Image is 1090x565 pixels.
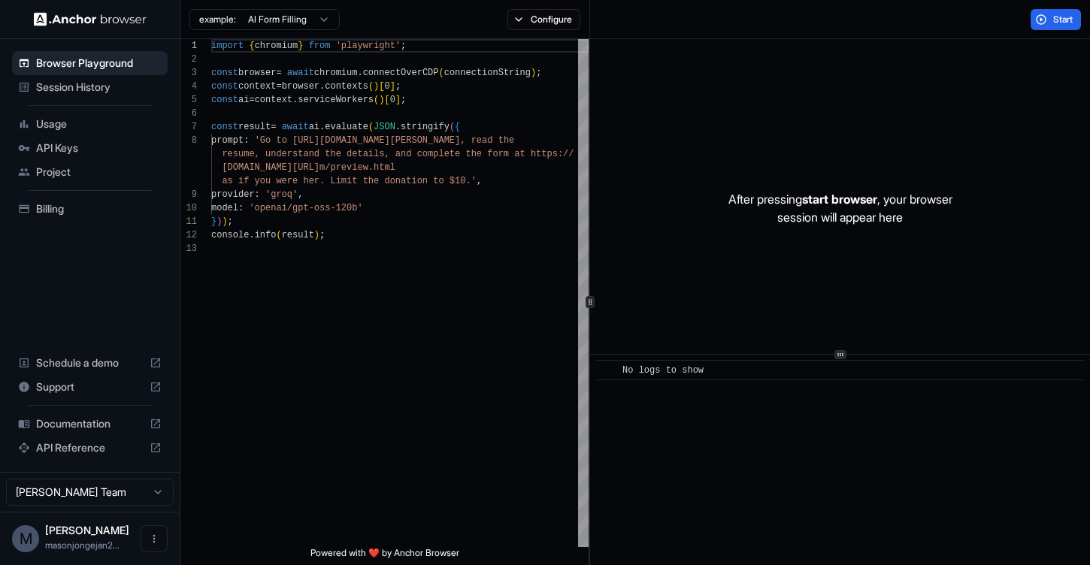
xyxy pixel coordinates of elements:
span: [ [384,95,389,105]
span: { [249,41,254,51]
span: ) [216,216,222,227]
span: masonjongejan2601@gmail.com [45,539,120,551]
button: Start [1031,9,1081,30]
span: console [211,230,249,240]
span: API Reference [36,440,144,455]
div: API Keys [12,136,168,160]
span: 'groq' [265,189,298,200]
div: 6 [180,107,197,120]
span: , [477,176,482,186]
span: const [211,68,238,78]
span: serviceWorkers [298,95,374,105]
span: : [255,189,260,200]
span: = [271,122,276,132]
span: ( [439,68,444,78]
div: 1 [180,39,197,53]
div: 7 [180,120,197,134]
span: evaluate [325,122,368,132]
span: 'playwright' [336,41,401,51]
div: 12 [180,228,197,242]
span: chromium [255,41,298,51]
span: No logs to show [622,365,704,376]
span: 0 [384,81,389,92]
button: Configure [507,9,580,30]
div: 3 [180,66,197,80]
span: ; [401,41,406,51]
span: result [238,122,271,132]
span: = [249,95,254,105]
span: result [282,230,314,240]
span: const [211,95,238,105]
span: Powered with ❤️ by Anchor Browser [310,547,459,565]
span: . [319,81,325,92]
span: : [244,135,249,146]
div: Support [12,375,168,399]
span: const [211,81,238,92]
span: context [238,81,276,92]
span: ; [228,216,233,227]
span: Browser Playground [36,56,162,71]
span: Session History [36,80,162,95]
div: 2 [180,53,197,66]
span: , [298,189,303,200]
span: ( [450,122,455,132]
span: as if you were her. Limit the donation to $10.' [222,176,476,186]
span: 'Go to [URL][DOMAIN_NAME][PERSON_NAME], re [255,135,482,146]
span: connectionString [444,68,531,78]
div: Project [12,160,168,184]
span: Support [36,379,144,394]
div: M [12,525,39,552]
p: After pressing , your browser session will appear here [728,190,952,226]
span: [DOMAIN_NAME][URL] [222,162,319,173]
span: ) [314,230,319,240]
span: await [287,68,314,78]
span: model [211,203,238,213]
span: provider [211,189,255,200]
span: API Keys [36,140,162,156]
span: ) [531,68,536,78]
span: ) [379,95,384,105]
div: Usage [12,112,168,136]
span: ai [309,122,319,132]
span: Documentation [36,416,144,431]
span: ; [319,230,325,240]
span: chromium [314,68,358,78]
span: = [276,68,281,78]
span: Usage [36,116,162,131]
span: Billing [36,201,162,216]
div: API Reference [12,436,168,460]
span: connectOverCDP [363,68,439,78]
span: orm at https:// [492,149,574,159]
span: ad the [482,135,514,146]
button: Open menu [141,525,168,552]
span: await [282,122,309,132]
div: 4 [180,80,197,93]
span: example: [199,14,236,26]
div: Session History [12,75,168,99]
span: ( [368,81,374,92]
span: 'openai/gpt-oss-120b' [249,203,362,213]
span: } [298,41,303,51]
span: ai [238,95,249,105]
span: contexts [325,81,368,92]
span: ) [222,216,227,227]
span: ( [374,95,379,105]
span: . [249,230,254,240]
div: Billing [12,197,168,221]
span: { [455,122,460,132]
div: Documentation [12,412,168,436]
span: ] [390,81,395,92]
span: . [395,122,401,132]
span: ; [395,81,401,92]
span: resume, understand the details, and complete the f [222,149,492,159]
span: const [211,122,238,132]
span: stringify [401,122,450,132]
span: ; [536,68,541,78]
div: 8 [180,134,197,147]
span: ( [368,122,374,132]
div: 11 [180,215,197,228]
span: . [357,68,362,78]
div: 9 [180,188,197,201]
span: 0 [390,95,395,105]
span: : [238,203,244,213]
